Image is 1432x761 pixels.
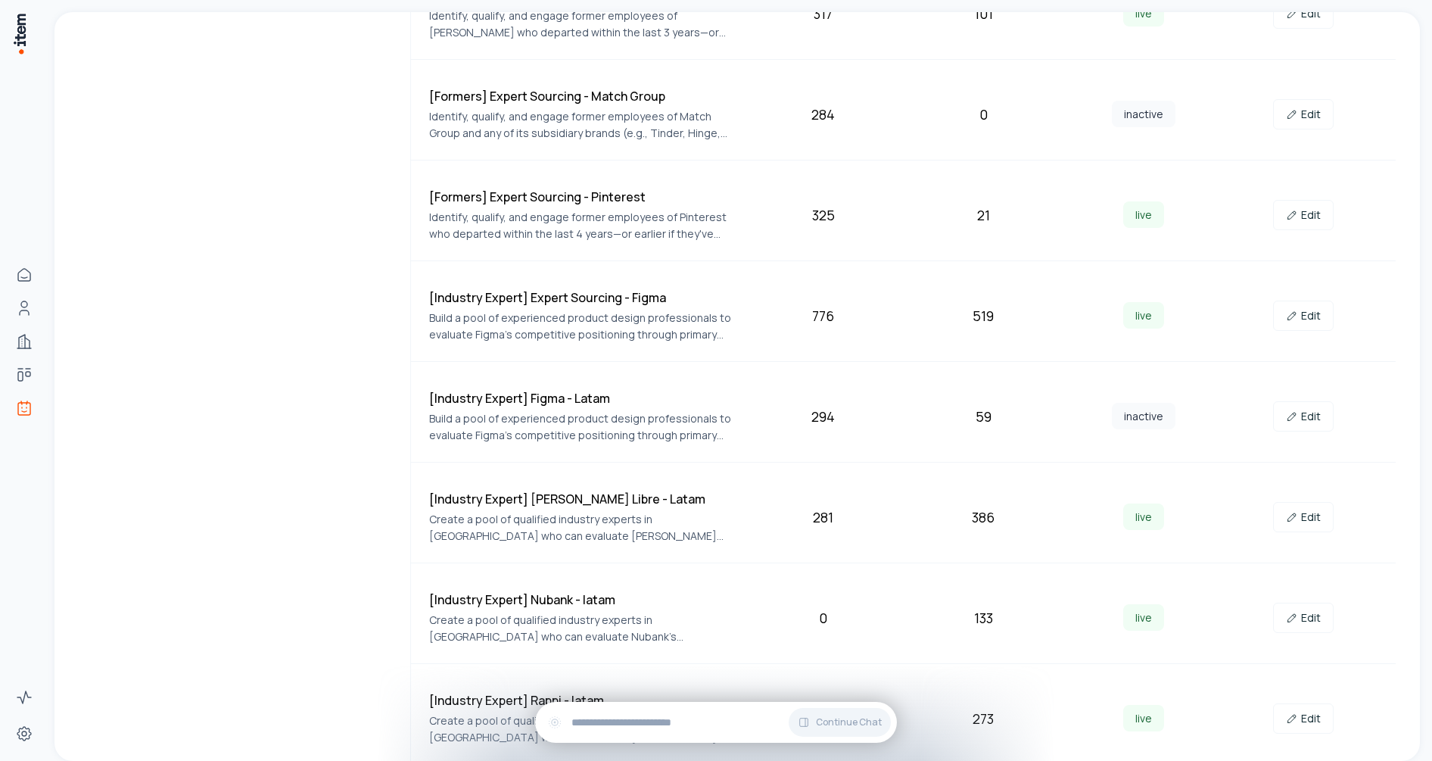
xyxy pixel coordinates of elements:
p: Build a pool of experienced product design professionals to evaluate Figma's competitive position... [429,310,737,343]
img: Item Brain Logo [12,12,27,55]
a: Edit [1273,401,1334,432]
div: 0 [749,607,898,628]
span: inactive [1112,101,1175,127]
a: Edit [1273,301,1334,331]
span: live [1123,705,1164,731]
span: inactive [1112,403,1175,429]
a: Deals [9,360,39,390]
a: Agents [9,393,39,423]
a: Companies [9,326,39,357]
span: live [1123,201,1164,228]
div: 776 [749,305,898,326]
div: Continue Chat [535,702,897,743]
h4: [Formers] Expert Sourcing - Match Group [429,87,737,105]
a: People [9,293,39,323]
p: Identify, qualify, and engage former employees of Match Group and any of its subsidiary brands (e... [429,108,737,142]
h4: [Industry Expert] Expert Sourcing - Figma [429,288,737,307]
a: Edit [1273,200,1334,230]
div: 0 [910,104,1058,125]
a: Edit [1273,603,1334,633]
div: 59 [910,406,1058,427]
a: Edit [1273,703,1334,734]
p: Create a pool of qualified industry experts in [GEOGRAPHIC_DATA] who can evaluate [PERSON_NAME] L... [429,511,737,544]
div: 281 [749,507,898,528]
span: live [1123,604,1164,631]
h4: [Industry Expert] Nubank - latam [429,591,737,609]
div: 284 [749,104,898,125]
div: 519 [910,305,1058,326]
div: 294 [749,406,898,427]
div: 325 [749,204,898,226]
h4: [Formers] Expert Sourcing - Pinterest [429,188,737,206]
p: Create a pool of qualified industry experts in [GEOGRAPHIC_DATA] who can evaluate Nubank's compet... [429,612,737,645]
button: Continue Chat [789,708,891,737]
span: Continue Chat [816,716,882,728]
div: 133 [910,607,1058,628]
div: 101 [910,3,1058,24]
span: live [1123,302,1164,329]
h4: [Industry Expert] Rappi - latam [429,691,737,710]
p: Create a pool of qualified industry experts in [GEOGRAPHIC_DATA] who can evaluate [PERSON_NAME]'s... [429,713,737,746]
span: live [1123,504,1164,530]
a: Edit [1273,502,1334,532]
div: 21 [910,204,1058,226]
p: Build a pool of experienced product design professionals to evaluate Figma's competitive position... [429,410,737,444]
a: Home [9,260,39,290]
div: 273 [910,708,1058,729]
div: 386 [910,507,1058,528]
div: 317 [749,3,898,24]
p: Identify, qualify, and engage former employees of [PERSON_NAME] who departed within the last 3 ye... [429,8,737,41]
h4: [Industry Expert] [PERSON_NAME] Libre - Latam [429,490,737,508]
h4: [Industry Expert] Figma - Latam [429,389,737,407]
a: Settings [9,719,39,749]
a: Edit [1273,99,1334,129]
p: Identify, qualify, and engage former employees of Pinterest who departed within the last 4 years—... [429,209,737,242]
a: Activity [9,682,39,713]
